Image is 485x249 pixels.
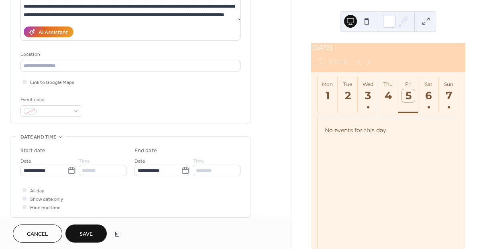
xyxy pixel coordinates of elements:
div: Event color [20,96,81,104]
div: Mon [320,81,335,87]
div: 7 [442,89,456,102]
span: Save [79,230,93,239]
div: 3 [361,89,375,102]
div: 5 [402,89,415,102]
span: Time [193,157,204,165]
span: Cancel [27,230,48,239]
div: Fri [401,81,416,87]
div: Tue [340,81,355,87]
button: AI Assistant [24,27,73,37]
span: Hide end time [30,204,61,212]
span: All day [30,187,44,195]
button: Tue2 [338,77,358,113]
div: Thu [381,81,396,87]
button: Sun7 [439,77,459,113]
div: AI Assistant [39,29,68,37]
div: [DATE] [311,43,465,53]
div: 2 [341,89,355,102]
div: 6 [422,89,435,102]
button: Wed3 [358,77,378,113]
button: Thu4 [378,77,398,113]
button: Save [65,225,107,243]
button: Mon1 [318,77,338,113]
div: End date [134,147,157,155]
div: Sat [421,81,436,87]
div: No events for this day [318,121,458,139]
div: 1 [321,89,334,102]
button: Fri5 [398,77,418,113]
button: Sat6 [418,77,438,113]
span: Show date only [30,195,63,204]
span: Date [134,157,145,165]
div: Sun [441,81,456,87]
div: Start date [20,147,45,155]
div: Wed [360,81,375,87]
span: Date and time [20,133,56,141]
span: Date [20,157,31,165]
div: Location [20,50,239,59]
div: 4 [382,89,395,102]
span: Link to Google Maps [30,78,74,87]
span: Time [79,157,90,165]
button: Cancel [13,225,62,243]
